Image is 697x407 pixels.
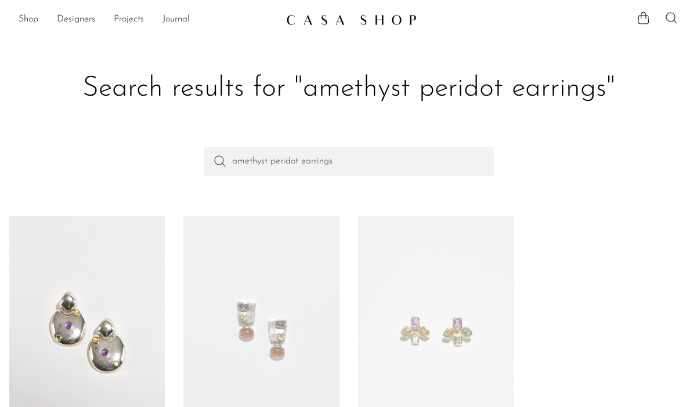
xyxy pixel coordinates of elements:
a: Shop [19,12,38,27]
a: Projects [114,12,144,27]
ul: NEW HEADER MENU [19,10,277,30]
h1: Search results for "amethyst peridot earrings" [19,71,678,107]
input: Perform a search [204,147,494,175]
a: Designers [57,12,95,27]
nav: Desktop navigation [19,10,277,30]
a: Journal [162,12,190,27]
